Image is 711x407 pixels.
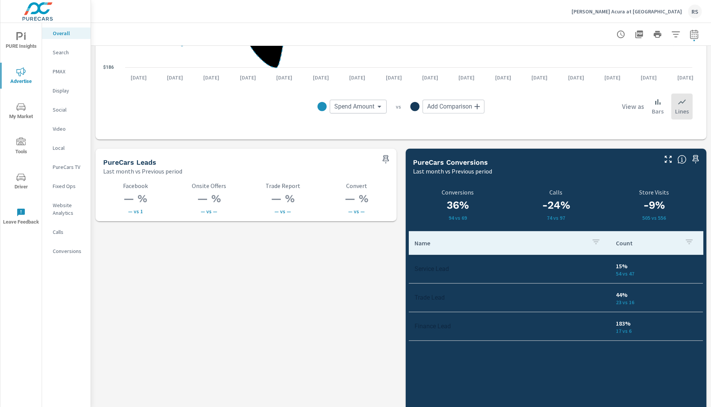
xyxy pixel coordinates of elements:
[42,85,91,96] div: Display
[42,226,91,238] div: Calls
[690,153,702,165] span: Save this to your personalized report
[42,66,91,77] div: PMAX
[687,27,702,42] button: Select Date Range
[42,161,91,173] div: PureCars TV
[616,290,697,299] p: 44%
[413,158,488,166] h5: PureCars Conversions
[53,182,84,190] p: Fixed Ops
[427,103,472,110] span: Add Comparison
[423,100,484,114] div: Add Comparison
[103,158,156,166] h5: PureCars Leads
[53,228,84,236] p: Calls
[409,288,610,307] td: Trade Lead
[42,142,91,154] div: Local
[572,8,682,15] p: [PERSON_NAME] Acura at [GEOGRAPHIC_DATA]
[42,104,91,115] div: Social
[42,199,91,219] div: Website Analytics
[512,215,601,221] p: 74 vs 97
[53,68,84,75] p: PMAX
[675,107,689,116] p: Lines
[3,208,39,227] span: Leave Feedback
[662,153,674,165] button: Make Fullscreen
[162,74,188,81] p: [DATE]
[636,74,662,81] p: [DATE]
[334,103,374,110] span: Spend Amount
[324,192,389,205] h3: — %
[381,74,407,81] p: [DATE]
[563,74,590,81] p: [DATE]
[324,182,389,189] p: Convert
[622,103,644,110] h6: View as
[409,259,610,279] td: Service Lead
[53,29,84,37] p: Overall
[616,299,697,305] p: 23 vs 16
[125,74,152,81] p: [DATE]
[53,144,84,152] p: Local
[413,189,502,196] p: Conversions
[53,125,84,133] p: Video
[512,189,601,196] p: Calls
[677,155,687,164] span: Understand conversion over the selected time range.
[42,47,91,58] div: Search
[616,271,697,277] p: 54 vs 47
[251,192,315,205] h3: — %
[235,74,261,81] p: [DATE]
[3,32,39,51] span: PURE Insights
[387,103,410,110] p: vs
[308,74,334,81] p: [DATE]
[103,167,182,176] p: Last month vs Previous period
[605,215,703,221] p: 505 vs 556
[177,208,241,214] p: — vs —
[53,106,84,114] p: Social
[53,49,84,56] p: Search
[344,74,371,81] p: [DATE]
[605,189,703,196] p: Store Visits
[177,192,241,205] h3: — %
[330,100,387,114] div: Spend Amount
[413,167,492,176] p: Last month vs Previous period
[672,74,699,81] p: [DATE]
[198,74,225,81] p: [DATE]
[53,87,84,94] p: Display
[251,208,315,214] p: — vs —
[271,74,298,81] p: [DATE]
[415,239,586,247] p: Name
[616,261,697,271] p: 15%
[103,65,114,70] text: $186
[616,319,697,328] p: 183%
[53,247,84,255] p: Conversions
[688,5,702,18] div: RS
[453,74,480,81] p: [DATE]
[605,199,703,212] h3: -9%
[616,328,697,334] p: 17 vs 6
[652,107,664,116] p: Bars
[103,192,168,205] h3: — %
[380,153,392,165] span: Save this to your personalized report
[42,123,91,135] div: Video
[512,199,601,212] h3: -24%
[3,138,39,156] span: Tools
[599,74,626,81] p: [DATE]
[53,201,84,217] p: Website Analytics
[490,74,517,81] p: [DATE]
[103,182,168,189] p: Facebook
[3,173,39,191] span: Driver
[42,245,91,257] div: Conversions
[409,316,610,336] td: Finance Lead
[324,208,389,214] p: — vs —
[42,28,91,39] div: Overall
[53,163,84,171] p: PureCars TV
[3,102,39,121] span: My Market
[177,182,241,189] p: Onsite Offers
[413,199,502,212] h3: 36%
[417,74,444,81] p: [DATE]
[526,74,553,81] p: [DATE]
[103,208,168,214] p: — vs 1
[413,215,502,221] p: 94 vs 69
[0,23,42,234] div: nav menu
[3,67,39,86] span: Advertise
[251,182,315,189] p: Trade Report
[42,180,91,192] div: Fixed Ops
[616,239,679,247] p: Count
